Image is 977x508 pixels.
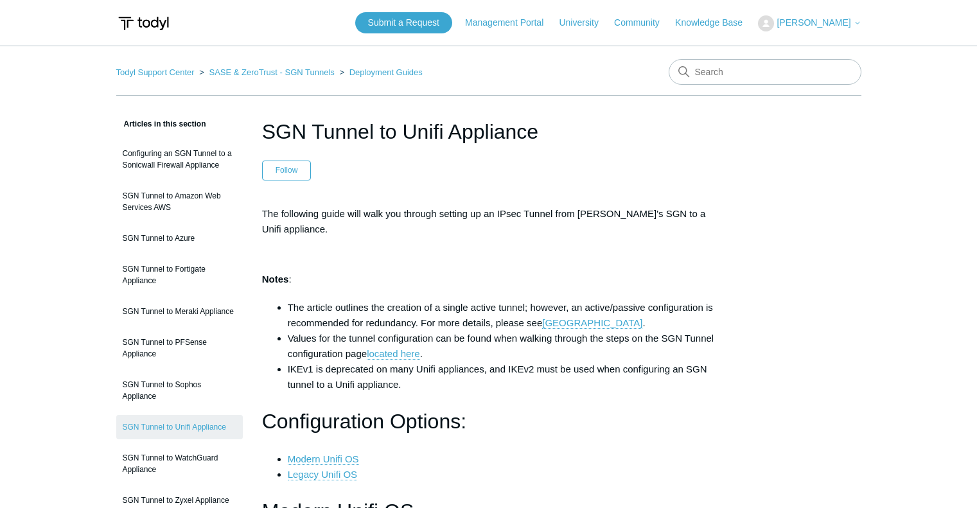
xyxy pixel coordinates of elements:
a: Knowledge Base [675,16,755,30]
a: SASE & ZeroTrust - SGN Tunnels [209,67,334,77]
input: Search [669,59,861,85]
button: Follow Article [262,161,312,180]
li: Values for the tunnel configuration can be found when walking through the steps on the SGN Tunnel... [288,331,716,362]
a: SGN Tunnel to Azure [116,226,243,250]
a: [GEOGRAPHIC_DATA] [542,317,642,329]
a: located here [367,348,420,360]
a: Community [614,16,673,30]
a: Configuring an SGN Tunnel to a Sonicwall Firewall Appliance [116,141,243,177]
a: University [559,16,611,30]
a: Legacy Unifi OS [288,469,357,480]
a: Deployment Guides [349,67,423,77]
img: Todyl Support Center Help Center home page [116,12,171,35]
li: Deployment Guides [337,67,422,77]
li: IKEv1 is deprecated on many Unifi appliances, and IKEv2 must be used when configuring an SGN tunn... [288,362,716,392]
a: Modern Unifi OS [288,453,359,465]
a: SGN Tunnel to PFSense Appliance [116,330,243,366]
span: [PERSON_NAME] [777,17,850,28]
a: SGN Tunnel to Amazon Web Services AWS [116,184,243,220]
a: Submit a Request [355,12,452,33]
a: SGN Tunnel to Fortigate Appliance [116,257,243,293]
a: SGN Tunnel to Unifi Appliance [116,415,243,439]
a: SGN Tunnel to Meraki Appliance [116,299,243,324]
a: SGN Tunnel to Sophos Appliance [116,372,243,408]
p: The following guide will walk you through setting up an IPsec Tunnel from [PERSON_NAME]'s SGN to ... [262,206,716,237]
a: SGN Tunnel to WatchGuard Appliance [116,446,243,482]
button: [PERSON_NAME] [758,15,861,31]
p: : [262,272,716,287]
span: Articles in this section [116,119,206,128]
a: Management Portal [465,16,556,30]
li: Todyl Support Center [116,67,197,77]
a: Todyl Support Center [116,67,195,77]
strong: Notes [262,274,289,285]
h1: Configuration Options: [262,405,716,438]
h1: SGN Tunnel to Unifi Appliance [262,116,716,147]
li: SASE & ZeroTrust - SGN Tunnels [197,67,337,77]
li: The article outlines the creation of a single active tunnel; however, an active/passive configura... [288,300,716,331]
